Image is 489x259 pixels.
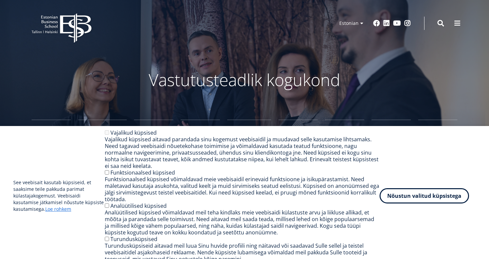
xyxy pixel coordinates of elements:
button: Nõustun valitud küpsistega [380,188,469,203]
label: Funktsionaalsed küpsised [110,169,175,176]
a: Bakalaureuseõpe [78,120,127,146]
div: Funktsionaalsed küpsised võimaldavad meie veebisaidil erinevaid funktsioone ja isikupärastamist. ... [105,176,380,202]
label: Vajalikud küpsised [110,129,157,136]
div: Vajalikud küpsised aitavad parandada sinu kogemust veebisaidil ja muudavad selle kasutamise lihts... [105,136,380,169]
a: Avatud Ülikool [325,120,364,146]
label: Analüütilised küpsised [110,202,167,209]
div: Analüütilised küpsised võimaldavad meil teha kindlaks meie veebisaidi külastuste arvu ja liikluse... [105,209,380,236]
a: Rahvusvaheline kogemus [227,120,271,146]
a: Mikrokraadid [418,120,457,146]
a: Instagram [404,20,411,27]
a: Gümnaasium [32,120,71,146]
a: Loe rohkem [45,206,71,212]
a: Teadustöö ja doktoriõpe [278,120,318,146]
p: See veebisait kasutab küpsiseid, et saaksime teile pakkuda parimat külastajakogemust. Veebisaidi ... [13,179,105,212]
label: Turundusküpsised [110,235,157,243]
a: Vastuvõtt ülikooli [181,120,220,146]
a: Juhtide koolitus [372,120,411,146]
a: Facebook [373,20,380,27]
p: Vastutusteadlik kogukond [68,70,421,90]
a: Youtube [393,20,401,27]
a: Linkedin [383,20,390,27]
a: Magistriõpe [134,120,173,146]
